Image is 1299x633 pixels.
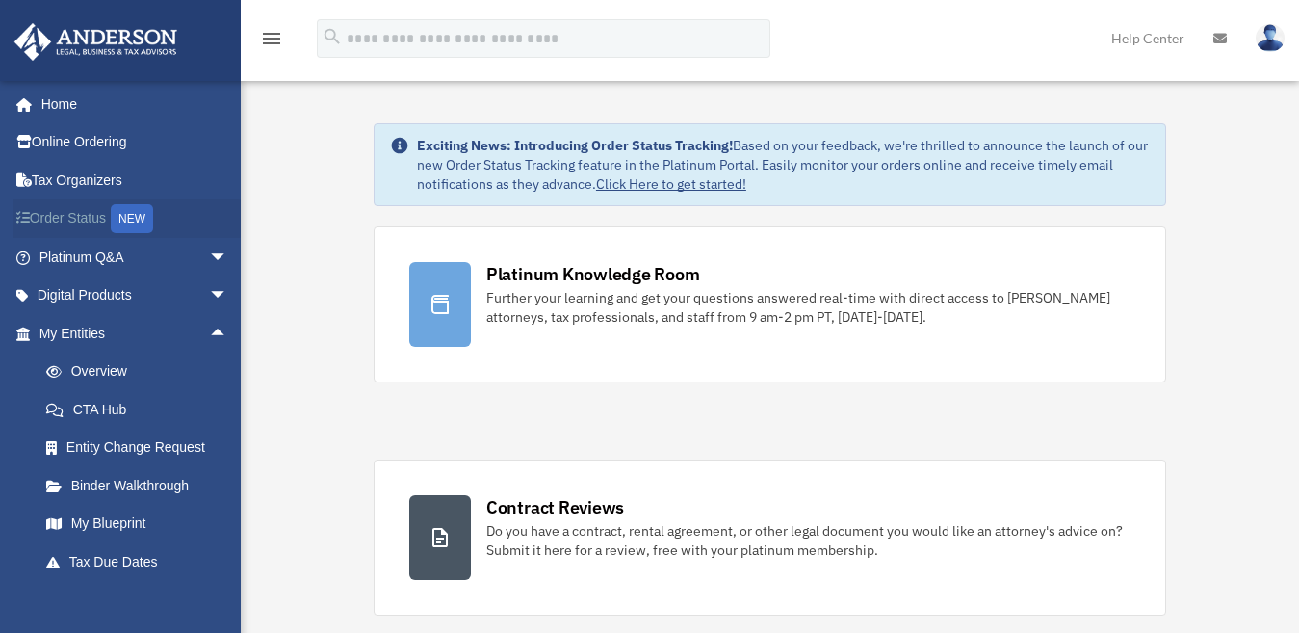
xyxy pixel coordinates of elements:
strong: Exciting News: Introducing Order Status Tracking! [417,137,733,154]
div: Further your learning and get your questions answered real-time with direct access to [PERSON_NAM... [486,288,1130,327]
a: Entity Change Request [27,429,257,467]
i: menu [260,27,283,50]
a: Click Here to get started! [596,175,746,193]
a: menu [260,34,283,50]
a: Tax Organizers [13,161,257,199]
a: CTA Hub [27,390,257,429]
img: Anderson Advisors Platinum Portal [9,23,183,61]
a: Tax Due Dates [27,542,257,581]
div: Based on your feedback, we're thrilled to announce the launch of our new Order Status Tracking fe... [417,136,1150,194]
img: User Pic [1256,24,1285,52]
a: Order StatusNEW [13,199,257,239]
span: arrow_drop_down [209,277,247,316]
a: My Entitiesarrow_drop_up [13,314,257,353]
div: Contract Reviews [486,495,624,519]
span: arrow_drop_up [209,314,247,354]
a: Platinum Knowledge Room Further your learning and get your questions answered real-time with dire... [374,226,1166,382]
a: My Blueprint [27,505,257,543]
a: Platinum Q&Aarrow_drop_down [13,238,257,277]
i: search [322,26,343,47]
div: NEW [111,204,153,233]
a: Contract Reviews Do you have a contract, rental agreement, or other legal document you would like... [374,460,1166,616]
a: Online Ordering [13,123,257,162]
div: Do you have a contract, rental agreement, or other legal document you would like an attorney's ad... [486,521,1130,560]
a: Overview [27,353,257,391]
a: Binder Walkthrough [27,466,257,505]
a: Digital Productsarrow_drop_down [13,277,257,315]
span: arrow_drop_down [209,238,247,277]
div: Platinum Knowledge Room [486,262,700,286]
a: Home [13,85,247,123]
